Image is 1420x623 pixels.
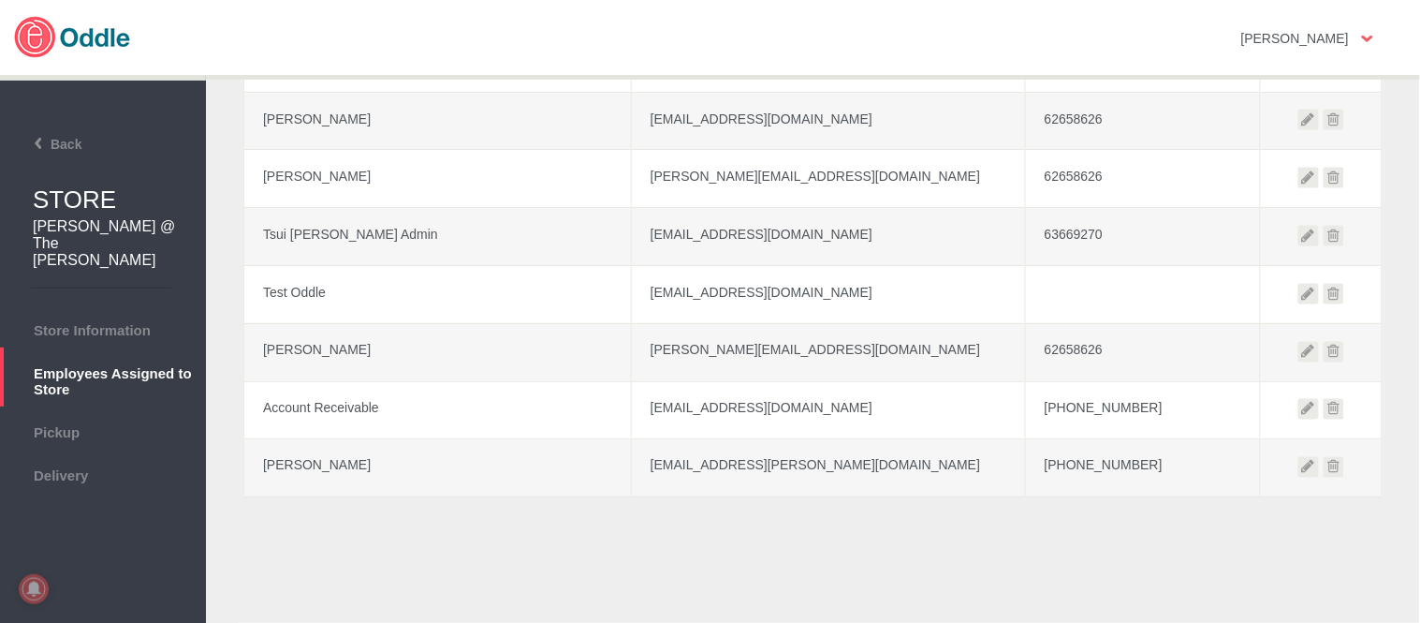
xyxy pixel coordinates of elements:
[9,420,197,440] span: Pickup
[244,323,632,381] td: [PERSON_NAME]
[244,266,632,324] td: Test Oddle
[9,463,197,483] span: Delivery
[1241,31,1349,46] strong: [PERSON_NAME]
[1025,208,1260,266] td: 63669270
[631,150,1025,208] td: [PERSON_NAME][EMAIL_ADDRESS][DOMAIN_NAME]
[631,323,1025,381] td: [PERSON_NAME][EMAIL_ADDRESS][DOMAIN_NAME]
[1025,150,1260,208] td: 62658626
[244,208,632,266] td: Tsui [PERSON_NAME] Admin
[244,381,632,439] td: Account Receivable
[244,439,632,497] td: [PERSON_NAME]
[1025,92,1260,150] td: 62658626
[1025,381,1260,439] td: [PHONE_NUMBER]
[1362,36,1373,42] img: user-option-arrow.png
[244,150,632,208] td: [PERSON_NAME]
[631,208,1025,266] td: [EMAIL_ADDRESS][DOMAIN_NAME]
[9,318,197,338] span: Store Information
[9,361,197,397] span: Employees Assigned to Store
[631,381,1025,439] td: [EMAIL_ADDRESS][DOMAIN_NAME]
[1025,323,1260,381] td: 62658626
[631,266,1025,324] td: [EMAIL_ADDRESS][DOMAIN_NAME]
[33,218,178,269] h2: [PERSON_NAME] @ The [PERSON_NAME]
[7,137,81,152] span: Back
[1025,439,1260,497] td: [PHONE_NUMBER]
[33,185,206,215] h1: STORE
[631,439,1025,497] td: [EMAIL_ADDRESS][PERSON_NAME][DOMAIN_NAME]
[244,92,632,150] td: [PERSON_NAME]
[631,92,1025,150] td: [EMAIL_ADDRESS][DOMAIN_NAME]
